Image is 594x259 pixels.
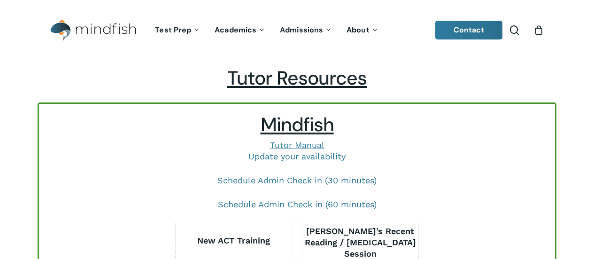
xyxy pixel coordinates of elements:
[280,25,323,35] span: Admissions
[248,151,346,161] a: Update your availability
[454,25,485,35] span: Contact
[215,25,256,35] span: Academics
[38,13,556,48] header: Main Menu
[261,112,334,137] span: Mindfish
[217,175,377,185] a: Schedule Admin Check in (30 minutes)
[533,25,544,35] a: Cart
[339,26,386,34] a: About
[270,140,324,150] a: Tutor Manual
[208,26,273,34] a: Academics
[305,226,416,259] b: [PERSON_NAME]’s Recent Reading / [MEDICAL_DATA] Session
[273,26,339,34] a: Admissions
[347,25,370,35] span: About
[148,13,386,48] nav: Main Menu
[218,199,377,209] a: Schedule Admin Check in (60 minutes)
[155,25,191,35] span: Test Prep
[197,235,270,245] b: New ACT Training
[435,21,503,39] a: Contact
[148,26,208,34] a: Test Prep
[227,66,367,91] span: Tutor Resources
